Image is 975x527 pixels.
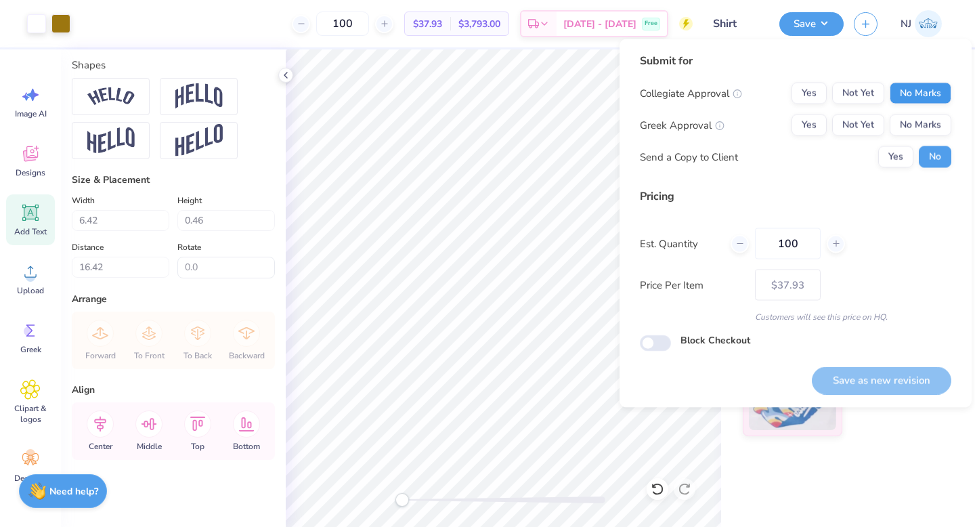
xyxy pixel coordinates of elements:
[680,333,750,347] label: Block Checkout
[640,53,951,69] div: Submit for
[87,127,135,154] img: Flag
[16,167,45,178] span: Designs
[137,441,162,452] span: Middle
[919,146,951,168] button: No
[640,236,720,251] label: Est. Quantity
[878,146,913,168] button: Yes
[8,403,53,425] span: Clipart & logos
[20,344,41,355] span: Greek
[755,228,821,259] input: – –
[233,441,260,452] span: Bottom
[72,239,104,255] label: Distance
[177,239,201,255] label: Rotate
[915,10,942,37] img: Nidhi Jariwala
[894,10,948,37] a: NJ
[832,114,884,136] button: Not Yet
[640,85,742,101] div: Collegiate Approval
[72,58,106,73] label: Shapes
[72,383,275,397] div: Align
[17,285,44,296] span: Upload
[177,192,202,209] label: Height
[72,192,95,209] label: Width
[458,17,500,31] span: $3,793.00
[640,277,745,293] label: Price Per Item
[395,493,409,507] div: Accessibility label
[15,108,47,119] span: Image AI
[779,12,844,36] button: Save
[792,83,827,104] button: Yes
[175,83,223,109] img: Arch
[890,83,951,104] button: No Marks
[890,114,951,136] button: No Marks
[316,12,369,36] input: – –
[832,83,884,104] button: Not Yet
[792,114,827,136] button: Yes
[72,173,275,187] div: Size & Placement
[640,149,738,165] div: Send a Copy to Client
[563,17,636,31] span: [DATE] - [DATE]
[49,485,98,498] strong: Need help?
[413,17,442,31] span: $37.93
[175,124,223,157] img: Rise
[901,16,911,32] span: NJ
[640,311,951,323] div: Customers will see this price on HQ.
[640,188,951,205] div: Pricing
[645,19,657,28] span: Free
[14,226,47,237] span: Add Text
[87,87,135,106] img: Arc
[640,117,724,133] div: Greek Approval
[89,441,112,452] span: Center
[703,10,769,37] input: Untitled Design
[191,441,204,452] span: Top
[72,292,275,306] div: Arrange
[14,473,47,484] span: Decorate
